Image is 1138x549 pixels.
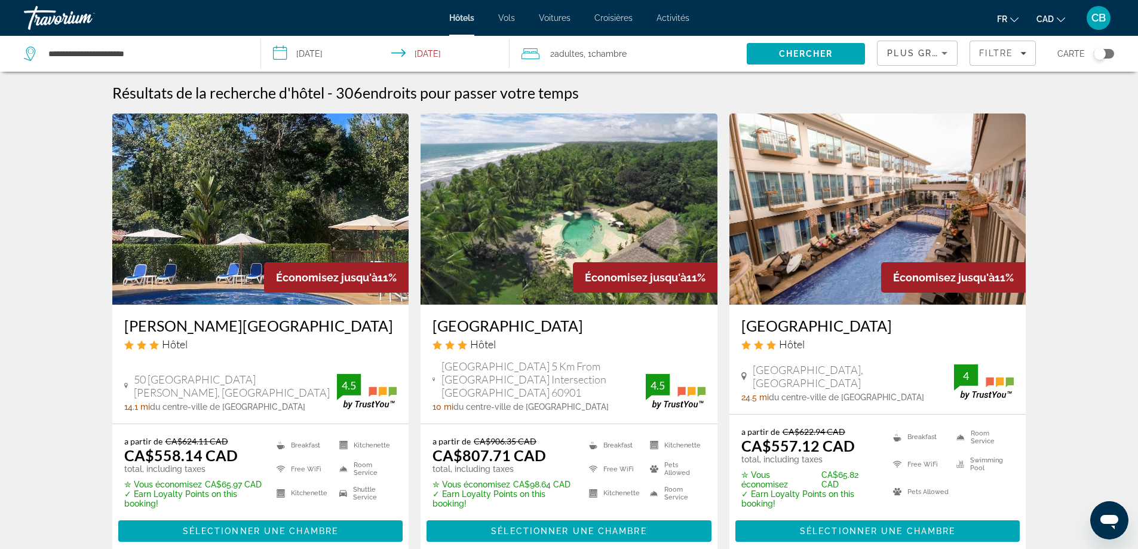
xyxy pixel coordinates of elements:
[954,369,978,383] div: 4
[887,481,950,502] li: Pets Allowed
[644,436,705,454] li: Kitchenette
[1085,48,1114,59] button: Toggle map
[337,374,397,409] img: TrustYou guest rating badge
[498,13,515,23] a: Vols
[165,436,228,446] del: CA$624.11 CAD
[134,373,337,399] span: 50 [GEOGRAPHIC_DATA] [PERSON_NAME], [GEOGRAPHIC_DATA]
[747,43,865,65] button: Search
[453,402,609,412] span: du centre-ville de [GEOGRAPHIC_DATA]
[783,427,845,437] del: CA$622.94 CAD
[735,523,1020,536] a: Sélectionner une chambre
[333,436,397,454] li: Kitchenette
[124,338,397,351] div: 3 star Hotel
[741,470,818,489] span: ✮ Vous économisez
[779,338,805,351] span: Hôtel
[997,10,1019,27] button: Change language
[893,271,995,284] span: Économisez jusqu'à
[470,338,496,351] span: Hôtel
[583,460,644,478] li: Free WiFi
[741,489,878,508] p: ✓ Earn Loyalty Points on this booking!
[584,45,627,62] span: , 1
[779,49,833,59] span: Chercher
[769,392,924,402] span: du centre-ville de [GEOGRAPHIC_DATA]
[112,84,324,102] h1: Résultats de la recherche d'hôtel
[441,360,646,399] span: [GEOGRAPHIC_DATA] 5 Km From [GEOGRAPHIC_DATA] Intersection [GEOGRAPHIC_DATA] 60901
[124,480,262,489] p: CA$65.97 CAD
[112,114,409,305] a: La Foresta Nature Resort
[887,48,1030,58] span: Plus grandes économies
[271,484,334,502] li: Kitchenette
[954,364,1014,400] img: TrustYou guest rating badge
[646,374,706,409] img: TrustYou guest rating badge
[887,46,947,60] mat-select: Sort by
[594,13,633,23] a: Croisières
[729,114,1026,305] img: Hotel Tramonto
[554,49,584,59] span: Adultes
[573,262,717,293] div: 11%
[741,317,1014,335] a: [GEOGRAPHIC_DATA]
[887,427,950,448] li: Breakfast
[261,36,510,72] button: Select check in and out date
[333,460,397,478] li: Room Service
[550,45,584,62] span: 2
[124,402,150,412] span: 14.1 mi
[427,523,711,536] a: Sélectionner une chambre
[421,114,717,305] a: Clandestino Beach Resort
[333,484,397,502] li: Shuttle Service
[432,338,706,351] div: 3 star Hotel
[741,338,1014,351] div: 3 star Hotel
[432,489,574,508] p: ✓ Earn Loyalty Points on this booking!
[591,49,627,59] span: Chambre
[583,484,644,502] li: Kitchenette
[327,84,333,102] span: -
[124,489,262,508] p: ✓ Earn Loyalty Points on this booking!
[432,480,510,489] span: ✮ Vous économisez
[432,436,471,446] span: a partir de
[741,427,780,437] span: a partir de
[887,454,950,476] li: Free WiFi
[271,436,334,454] li: Breakfast
[449,13,474,23] a: Hôtels
[644,484,705,502] li: Room Service
[741,392,769,402] span: 24.5 mi
[271,460,334,478] li: Free WiFi
[1090,501,1128,539] iframe: Bouton de lancement de la fenêtre de messagerie
[657,13,689,23] a: Activités
[337,378,361,392] div: 4.5
[735,520,1020,542] button: Sélectionner une chambre
[24,2,143,33] a: Travorium
[1057,45,1085,62] span: Carte
[1036,14,1054,24] span: CAD
[150,402,305,412] span: du centre-ville de [GEOGRAPHIC_DATA]
[432,317,706,335] a: [GEOGRAPHIC_DATA]
[1083,5,1114,30] button: User Menu
[1091,12,1106,24] span: CB
[741,470,878,489] p: CA$65.82 CAD
[183,526,338,536] span: Sélectionner une chambre
[583,436,644,454] li: Breakfast
[1036,10,1065,27] button: Change currency
[539,13,570,23] a: Voitures
[118,520,403,542] button: Sélectionner une chambre
[741,437,855,455] ins: CA$557.12 CAD
[162,338,188,351] span: Hôtel
[124,317,397,335] a: [PERSON_NAME][GEOGRAPHIC_DATA]
[741,455,878,464] p: total, including taxes
[118,523,403,536] a: Sélectionner une chambre
[950,454,1014,476] li: Swimming Pool
[510,36,747,72] button: Travelers: 2 adults, 0 children
[491,526,646,536] span: Sélectionner une chambre
[585,271,686,284] span: Économisez jusqu'à
[264,262,409,293] div: 11%
[753,363,955,389] span: [GEOGRAPHIC_DATA], [GEOGRAPHIC_DATA]
[881,262,1026,293] div: 11%
[47,45,243,63] input: Search hotel destination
